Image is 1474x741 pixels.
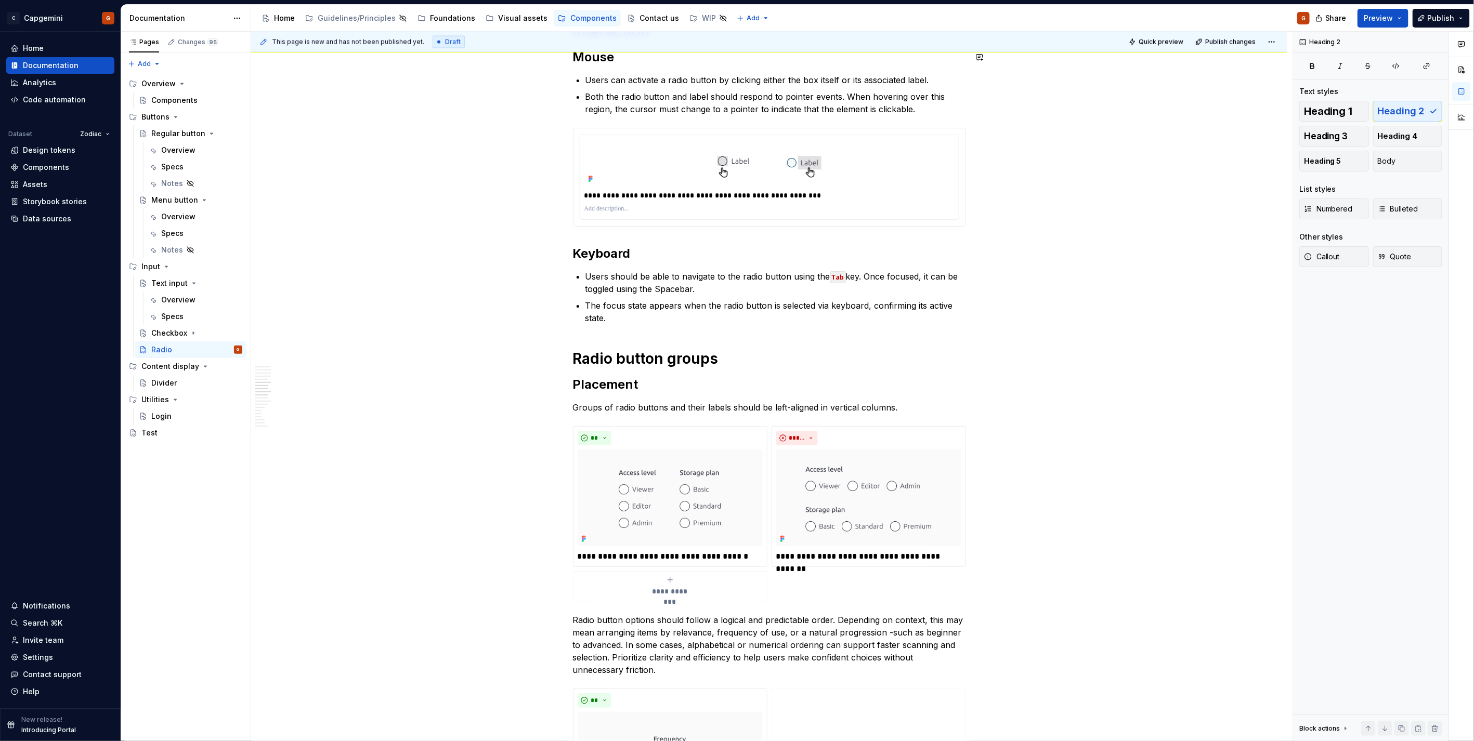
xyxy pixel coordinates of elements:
span: Bulleted [1378,204,1418,214]
div: Radio [151,345,172,355]
div: Text styles [1299,86,1339,97]
div: Divider [151,378,177,388]
div: Menu button [151,195,198,205]
button: Add [734,11,773,25]
a: Code automation [6,91,114,108]
a: Divider [135,375,246,391]
a: Regular button [135,125,246,142]
div: Utilities [125,391,246,408]
span: Heading 4 [1378,131,1418,141]
div: Utilities [141,394,169,405]
a: Test [125,425,246,441]
span: Body [1378,156,1396,166]
div: Overview [141,78,176,89]
a: Invite team [6,632,114,649]
button: Publish [1413,9,1470,28]
a: Foundations [413,10,479,27]
button: Bulleted [1373,199,1443,219]
div: Contact us [640,13,679,23]
div: Text input [151,278,188,288]
div: Notes [161,245,183,255]
button: Heading 3 [1299,126,1369,147]
img: 6d34ef8f-a467-4f4d-a040-e28355e5d2cc.png [578,449,763,546]
div: Overview [125,75,246,92]
button: Preview [1358,9,1408,28]
h2: Placement [573,376,966,393]
p: Both the radio button and label should respond to pointer events. When hovering over this region,... [585,90,966,115]
button: Share [1310,9,1353,28]
img: 8c6d2412-ed42-4d62-b3b1-ae8baf3291d4.png [776,449,961,546]
div: Regular button [151,128,205,139]
button: Heading 5 [1299,151,1369,171]
p: Radio button options should follow a logical and predictable order. Depending on context, this ma... [573,614,966,676]
div: Buttons [141,112,169,122]
div: Components [23,162,69,173]
span: Heading 5 [1304,156,1341,166]
button: Callout [1299,246,1369,267]
a: Overview [145,292,246,308]
span: Share [1325,13,1347,23]
span: Heading 3 [1304,131,1348,141]
p: Users can activate a radio button by clicking either the box itself or its associated label. [585,74,966,86]
div: Overview [161,295,195,305]
button: Heading 1 [1299,101,1369,122]
h2: Keyboard [573,245,966,262]
div: Content display [141,361,199,372]
button: Numbered [1299,199,1369,219]
button: Search ⌘K [6,615,114,631]
a: Menu button [135,192,246,208]
code: Tab [830,271,846,283]
a: Assets [6,176,114,193]
div: Changes [178,38,218,46]
div: Assets [23,179,47,190]
div: Code automation [23,95,86,105]
div: Test [141,428,158,438]
div: Components [151,95,198,105]
a: Specs [145,158,246,175]
a: Contact us [623,10,683,27]
div: Search ⌘K [23,618,62,628]
button: Publish changes [1192,35,1260,49]
div: Capgemini [24,13,63,23]
h2: Mouse [573,49,966,65]
span: Callout [1304,252,1340,262]
button: Heading 4 [1373,126,1443,147]
a: Specs [145,308,246,325]
a: Text input [135,275,246,292]
a: WIP [685,10,732,27]
span: Zodiac [80,130,101,138]
div: Input [141,261,160,272]
div: Dataset [8,130,32,138]
button: Add [125,57,164,71]
p: The focus state appears when the radio button is selected via keyboard, confirming its active state. [585,299,966,324]
div: Input [125,258,246,275]
a: Documentation [6,57,114,74]
a: Guidelines/Principles [301,10,411,27]
div: Foundations [430,13,475,23]
p: New release! [21,716,62,724]
button: Quote [1373,246,1443,267]
span: Add [747,14,760,22]
div: Notifications [23,601,70,611]
a: Data sources [6,210,114,227]
span: Draft [445,38,461,46]
div: G [237,345,240,355]
div: Guidelines/Principles [318,13,396,23]
div: Help [23,686,40,697]
div: Buttons [125,109,246,125]
a: Home [6,40,114,57]
a: Login [135,408,246,425]
div: Page tree [125,75,246,441]
p: Users should be able to navigate to the radio button using the key. Once focused, it can be toggl... [585,270,966,295]
span: Quote [1378,252,1412,262]
button: Zodiac [75,127,114,141]
div: Documentation [23,60,79,71]
div: Data sources [23,214,71,224]
div: Contact support [23,669,82,680]
a: Home [257,10,299,27]
p: Introducing Portal [21,726,76,734]
a: Checkbox [135,325,246,341]
span: Numbered [1304,204,1353,214]
a: Visual assets [481,10,552,27]
div: Overview [161,145,195,155]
